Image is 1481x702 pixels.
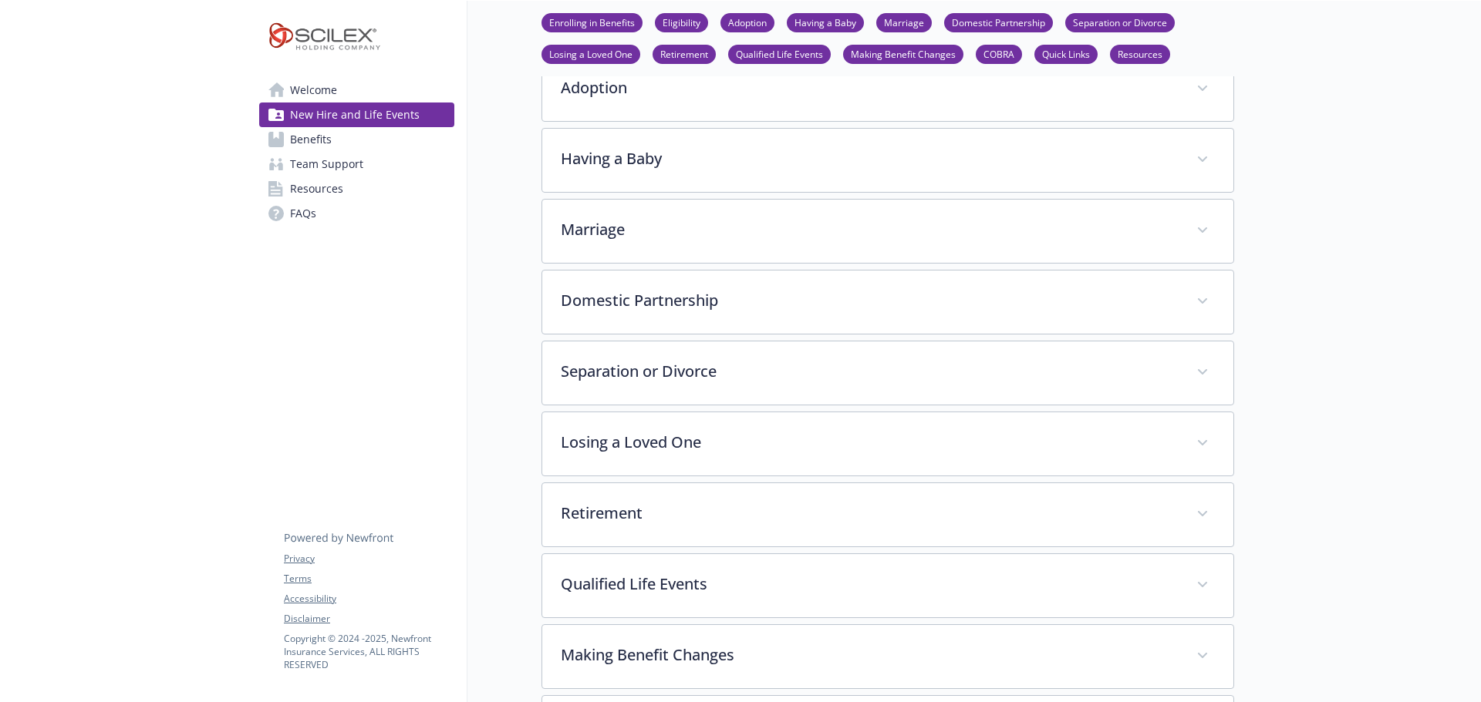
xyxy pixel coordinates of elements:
[561,360,1178,383] p: Separation or Divorce
[542,200,1233,263] div: Marriage
[259,152,454,176] a: Team Support
[1034,46,1098,61] a: Quick Links
[944,15,1053,29] a: Domestic Partnership
[976,46,1022,61] a: COBRA
[259,78,454,102] a: Welcome
[561,218,1178,241] p: Marriage
[561,147,1178,170] p: Having a Baby
[284,612,454,626] a: Disclaimer
[542,554,1233,617] div: Qualified Life Events
[259,127,454,152] a: Benefits
[541,46,640,61] a: Losing a Loved One
[561,76,1178,99] p: Adoption
[561,573,1178,596] p: Qualified Life Events
[561,643,1178,667] p: Making Benefit Changes
[542,129,1233,192] div: Having a Baby
[290,176,343,201] span: Resources
[542,483,1233,546] div: Retirement
[284,572,454,586] a: Terms
[561,289,1178,312] p: Domestic Partnership
[290,152,363,176] span: Team Support
[259,201,454,226] a: FAQs
[290,102,420,127] span: New Hire and Life Events
[876,15,932,29] a: Marriage
[284,592,454,606] a: Accessibility
[653,46,716,61] a: Retirement
[542,270,1233,334] div: Domestic Partnership
[290,201,316,226] span: FAQs
[542,341,1233,405] div: Separation or Divorce
[542,625,1233,688] div: Making Benefit Changes
[290,78,337,102] span: Welcome
[542,58,1233,121] div: Adoption
[259,102,454,127] a: New Hire and Life Events
[1110,46,1170,61] a: Resources
[290,127,332,152] span: Benefits
[284,632,454,671] p: Copyright © 2024 - 2025 , Newfront Insurance Services, ALL RIGHTS RESERVED
[561,431,1178,454] p: Losing a Loved One
[542,412,1233,475] div: Losing a Loved One
[720,15,774,29] a: Adoption
[541,15,643,29] a: Enrolling in Benefits
[655,15,708,29] a: Eligibility
[1065,15,1175,29] a: Separation or Divorce
[787,15,864,29] a: Having a Baby
[284,552,454,566] a: Privacy
[561,502,1178,525] p: Retirement
[259,176,454,201] a: Resources
[843,46,963,61] a: Making Benefit Changes
[728,46,831,61] a: Qualified Life Events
